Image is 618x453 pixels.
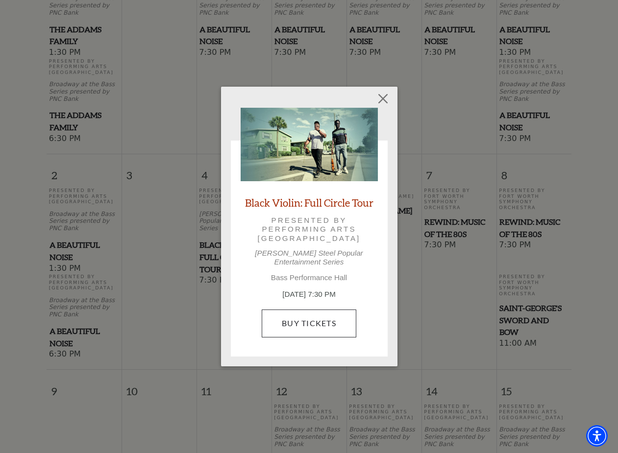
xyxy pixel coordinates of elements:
button: Close [373,90,392,108]
div: Accessibility Menu [586,425,608,447]
a: Black Violin: Full Circle Tour [245,196,373,209]
p: Presented by Performing Arts [GEOGRAPHIC_DATA] [254,216,364,243]
a: Buy Tickets [262,310,356,337]
img: Black Violin: Full Circle Tour [241,108,378,181]
p: [DATE] 7:30 PM [241,289,378,300]
p: [PERSON_NAME] Steel Popular Entertainment Series [241,249,378,266]
p: Bass Performance Hall [241,273,378,282]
